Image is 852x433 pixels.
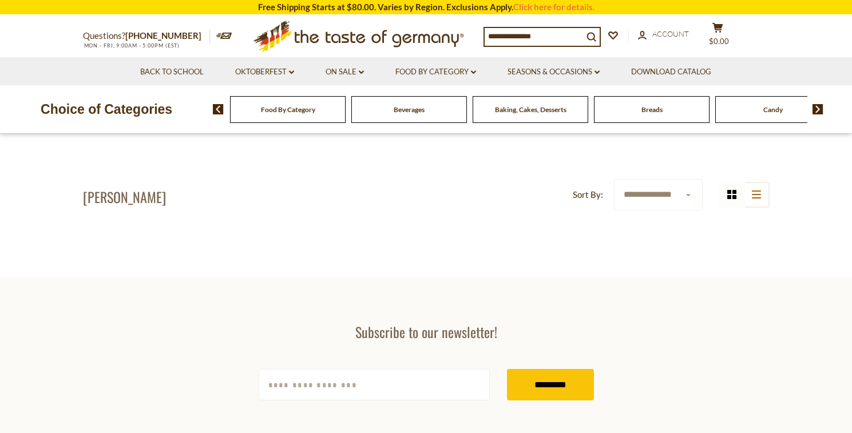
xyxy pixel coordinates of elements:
[125,30,201,41] a: [PHONE_NUMBER]
[259,323,594,340] h3: Subscribe to our newsletter!
[631,66,711,78] a: Download Catalog
[83,188,166,205] h1: [PERSON_NAME]
[395,66,476,78] a: Food By Category
[652,29,689,38] span: Account
[213,104,224,114] img: previous arrow
[261,105,315,114] a: Food By Category
[573,188,603,202] label: Sort By:
[641,105,663,114] a: Breads
[763,105,783,114] a: Candy
[508,66,600,78] a: Seasons & Occasions
[83,42,180,49] span: MON - FRI, 9:00AM - 5:00PM (EST)
[709,37,729,46] span: $0.00
[495,105,566,114] a: Baking, Cakes, Desserts
[394,105,425,114] a: Beverages
[813,104,823,114] img: next arrow
[701,22,735,51] button: $0.00
[83,29,210,43] p: Questions?
[235,66,294,78] a: Oktoberfest
[638,28,689,41] a: Account
[513,2,595,12] a: Click here for details.
[140,66,204,78] a: Back to School
[326,66,364,78] a: On Sale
